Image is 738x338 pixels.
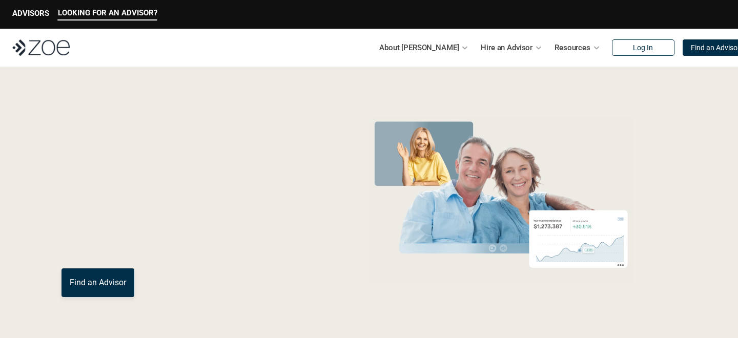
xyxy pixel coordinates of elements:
p: ADVISORS [12,9,49,18]
a: Log In [612,39,674,56]
a: Find an Advisor [61,268,134,297]
p: Log In [633,44,653,52]
span: Grow Your Wealth [61,113,290,153]
p: LOOKING FOR AN ADVISOR? [58,8,157,17]
img: Zoe Financial Hero Image [364,117,638,283]
p: Find an Advisor [70,278,126,287]
span: with a Financial Advisor [61,147,269,221]
p: Hire an Advisor [481,40,532,55]
p: About [PERSON_NAME] [379,40,459,55]
p: You deserve an advisor you can trust. [PERSON_NAME], hire, and invest with vetted, fiduciary, fin... [61,231,326,256]
p: Resources [555,40,590,55]
em: The information in the visuals above is for illustrative purposes only and does not represent an ... [359,289,643,295]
